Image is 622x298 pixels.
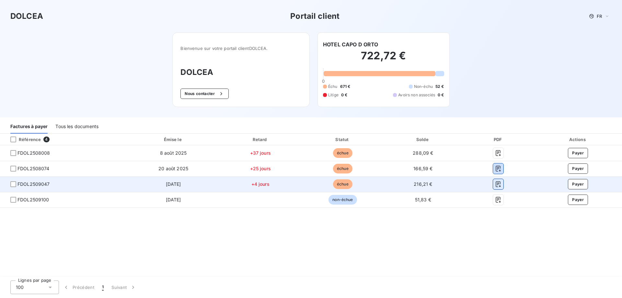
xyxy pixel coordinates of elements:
div: Actions [535,136,621,143]
span: 52 € [435,84,444,89]
span: +25 jours [250,166,271,171]
span: 100 [16,284,24,291]
span: FR [597,14,602,19]
span: 0 € [438,92,444,98]
span: FDOL2508074 [17,165,50,172]
span: 1 [102,284,104,291]
div: Retard [220,136,301,143]
button: Payer [568,148,588,158]
span: Échu [328,84,338,89]
div: Émise le [129,136,217,143]
h3: DOLCEA [180,66,302,78]
h6: HOTEL CAPO D ORTO [323,41,378,48]
span: FDOL2509100 [17,197,49,203]
div: Factures à payer [10,120,48,134]
button: Précédent [59,280,98,294]
span: échue [333,164,352,173]
span: [DATE] [166,181,181,187]
span: [DATE] [166,197,181,202]
span: 4 [43,137,49,142]
span: Litige [328,92,339,98]
div: PDF [464,136,533,143]
span: 216,21 € [414,181,432,187]
span: 166,59 € [413,166,432,171]
h2: 722,72 € [323,49,444,69]
span: échue [333,148,352,158]
button: 1 [98,280,108,294]
span: Avoirs non associés [398,92,435,98]
span: Non-échu [414,84,433,89]
h3: DOLCEA [10,10,43,22]
h3: Portail client [290,10,340,22]
button: Nous contacter [180,89,228,99]
button: Payer [568,179,588,189]
button: Payer [568,163,588,174]
span: 671 € [340,84,351,89]
span: +4 jours [251,181,270,187]
div: Référence [5,137,41,142]
span: FDOL2508008 [17,150,50,156]
span: échue [333,179,352,189]
span: 8 août 2025 [160,150,187,156]
span: Bienvenue sur votre portail client DOLCEA . [180,46,302,51]
button: Suivant [108,280,140,294]
span: 51,83 € [415,197,431,202]
span: 0 [322,78,325,84]
span: 288,09 € [413,150,433,156]
div: Solde [385,136,461,143]
button: Payer [568,195,588,205]
span: FDOL2509047 [17,181,50,187]
span: non-échue [328,195,357,205]
span: +37 jours [250,150,271,156]
div: Tous les documents [55,120,98,134]
span: 0 € [341,92,347,98]
div: Statut [303,136,382,143]
span: 20 août 2025 [158,166,188,171]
